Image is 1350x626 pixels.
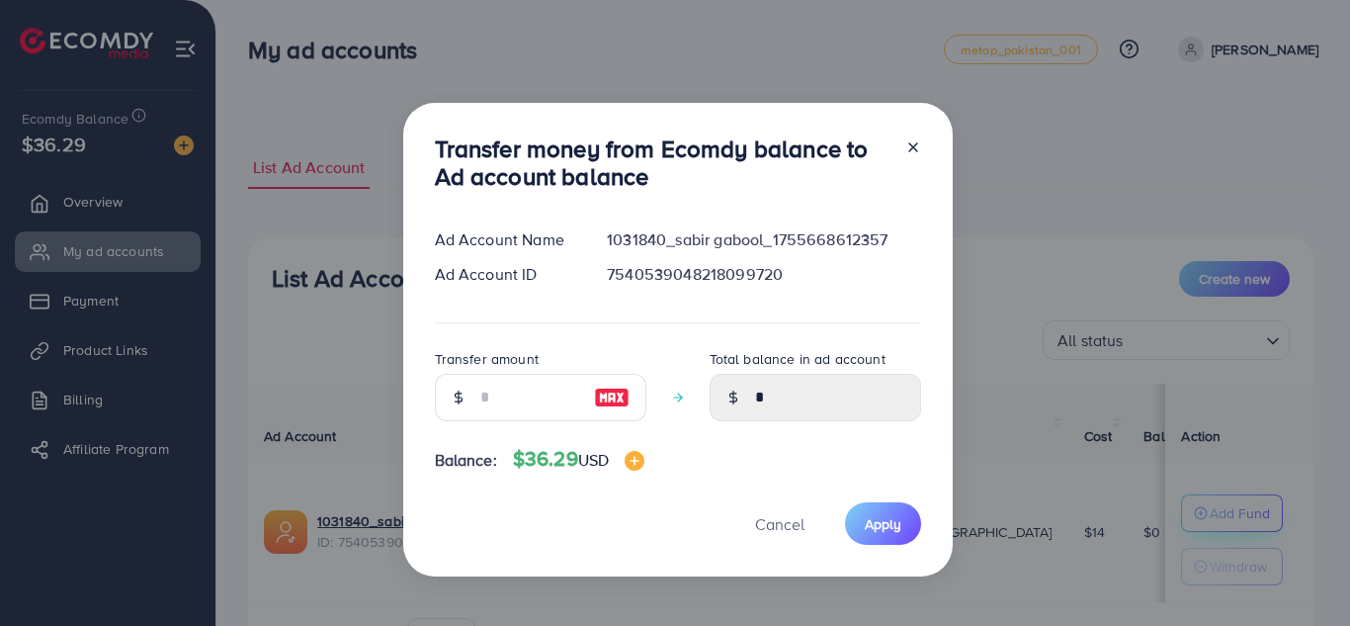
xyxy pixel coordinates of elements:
[755,513,804,535] span: Cancel
[419,263,592,286] div: Ad Account ID
[513,447,644,472] h4: $36.29
[591,263,936,286] div: 7540539048218099720
[419,228,592,251] div: Ad Account Name
[591,228,936,251] div: 1031840_sabir gabool_1755668612357
[845,502,921,545] button: Apply
[435,134,889,192] h3: Transfer money from Ecomdy balance to Ad account balance
[865,514,901,534] span: Apply
[435,349,539,369] label: Transfer amount
[625,451,644,471] img: image
[710,349,886,369] label: Total balance in ad account
[578,449,609,471] span: USD
[1266,537,1335,611] iframe: Chat
[594,386,630,409] img: image
[730,502,829,545] button: Cancel
[435,449,497,472] span: Balance:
